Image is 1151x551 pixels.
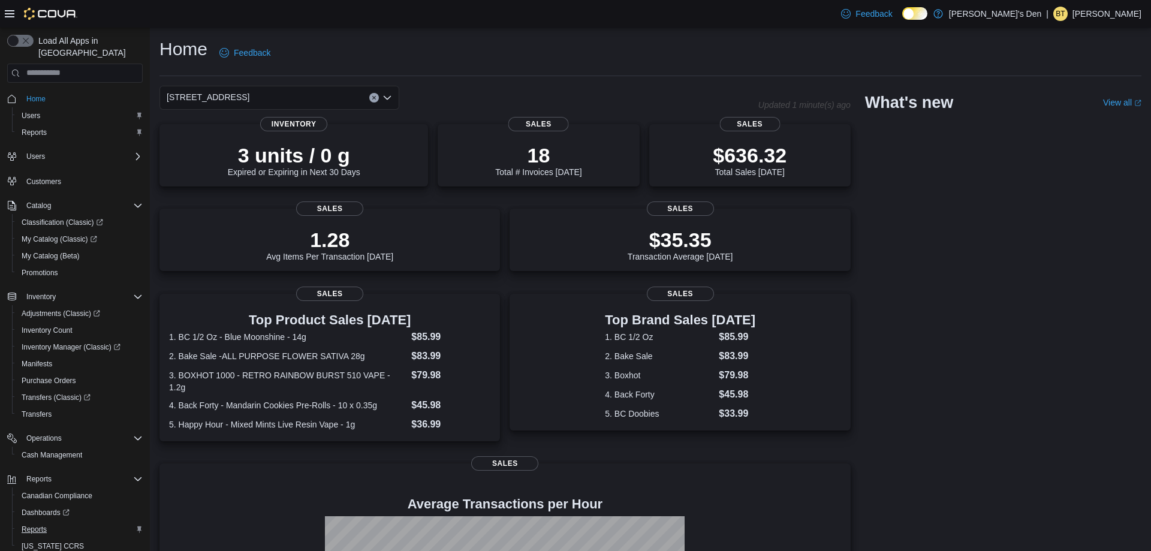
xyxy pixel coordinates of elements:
[713,143,787,177] div: Total Sales [DATE]
[12,356,147,372] button: Manifests
[22,342,120,352] span: Inventory Manager (Classic)
[836,2,897,26] a: Feedback
[17,357,143,371] span: Manifests
[719,368,755,383] dd: $79.98
[26,201,51,210] span: Catalog
[2,148,147,165] button: Users
[12,214,147,231] a: Classification (Classic)
[605,331,714,343] dt: 1. BC 1/2 Oz
[17,390,95,405] a: Transfers (Classic)
[22,450,82,460] span: Cash Management
[17,522,52,537] a: Reports
[865,93,953,112] h2: What's new
[17,374,81,388] a: Purchase Orders
[26,292,56,302] span: Inventory
[17,323,77,338] a: Inventory Count
[26,94,46,104] span: Home
[2,90,147,107] button: Home
[12,487,147,504] button: Canadian Compliance
[949,7,1041,21] p: [PERSON_NAME]'s Den
[719,387,755,402] dd: $45.98
[22,111,40,121] span: Users
[296,287,363,301] span: Sales
[17,306,143,321] span: Adjustments (Classic)
[12,264,147,281] button: Promotions
[22,251,80,261] span: My Catalog (Beta)
[34,35,143,59] span: Load All Apps in [GEOGRAPHIC_DATA]
[17,448,143,462] span: Cash Management
[1134,100,1141,107] svg: External link
[12,107,147,124] button: Users
[17,109,45,123] a: Users
[471,456,538,471] span: Sales
[12,322,147,339] button: Inventory Count
[12,124,147,141] button: Reports
[605,369,714,381] dt: 3. Boxhot
[1046,7,1048,21] p: |
[266,228,393,261] div: Avg Items Per Transaction [DATE]
[17,249,85,263] a: My Catalog (Beta)
[24,8,77,20] img: Cova
[17,505,143,520] span: Dashboards
[228,143,360,177] div: Expired or Expiring in Next 30 Days
[169,497,841,511] h4: Average Transactions per Hour
[22,431,67,445] button: Operations
[22,234,97,244] span: My Catalog (Classic)
[22,541,84,551] span: [US_STATE] CCRS
[26,177,61,186] span: Customers
[12,231,147,248] a: My Catalog (Classic)
[411,417,490,432] dd: $36.99
[169,369,406,393] dt: 3. BOXHOT 1000 - RETRO RAINBOW BURST 510 VAPE - 1.2g
[1056,7,1065,21] span: BT
[17,266,143,280] span: Promotions
[22,393,91,402] span: Transfers (Classic)
[2,172,147,189] button: Customers
[22,128,47,137] span: Reports
[234,47,270,59] span: Feedback
[22,218,103,227] span: Classification (Classic)
[411,368,490,383] dd: $79.98
[22,491,92,501] span: Canadian Compliance
[605,350,714,362] dt: 2. Bake Sale
[647,201,714,216] span: Sales
[169,418,406,430] dt: 5. Happy Hour - Mixed Mints Live Resin Vape - 1g
[22,508,70,517] span: Dashboards
[17,125,52,140] a: Reports
[12,406,147,423] button: Transfers
[22,359,52,369] span: Manifests
[12,339,147,356] a: Inventory Manager (Classic)
[17,340,125,354] a: Inventory Manager (Classic)
[17,215,108,230] a: Classification (Classic)
[2,197,147,214] button: Catalog
[22,268,58,278] span: Promotions
[17,390,143,405] span: Transfers (Classic)
[17,232,102,246] a: My Catalog (Classic)
[22,91,143,106] span: Home
[12,447,147,463] button: Cash Management
[605,389,714,401] dt: 4. Back Forty
[1053,7,1068,21] div: Brittany Thomas
[167,90,249,104] span: [STREET_ADDRESS]
[2,471,147,487] button: Reports
[605,408,714,420] dt: 5. BC Doobies
[169,313,490,327] h3: Top Product Sales [DATE]
[12,389,147,406] a: Transfers (Classic)
[22,92,50,106] a: Home
[411,398,490,413] dd: $45.98
[17,232,143,246] span: My Catalog (Classic)
[17,448,87,462] a: Cash Management
[22,326,73,335] span: Inventory Count
[17,266,63,280] a: Promotions
[411,330,490,344] dd: $85.99
[713,143,787,167] p: $636.32
[508,117,569,131] span: Sales
[17,306,105,321] a: Adjustments (Classic)
[22,472,143,486] span: Reports
[902,7,927,20] input: Dark Mode
[215,41,275,65] a: Feedback
[12,504,147,521] a: Dashboards
[266,228,393,252] p: 1.28
[22,149,50,164] button: Users
[26,152,45,161] span: Users
[12,305,147,322] a: Adjustments (Classic)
